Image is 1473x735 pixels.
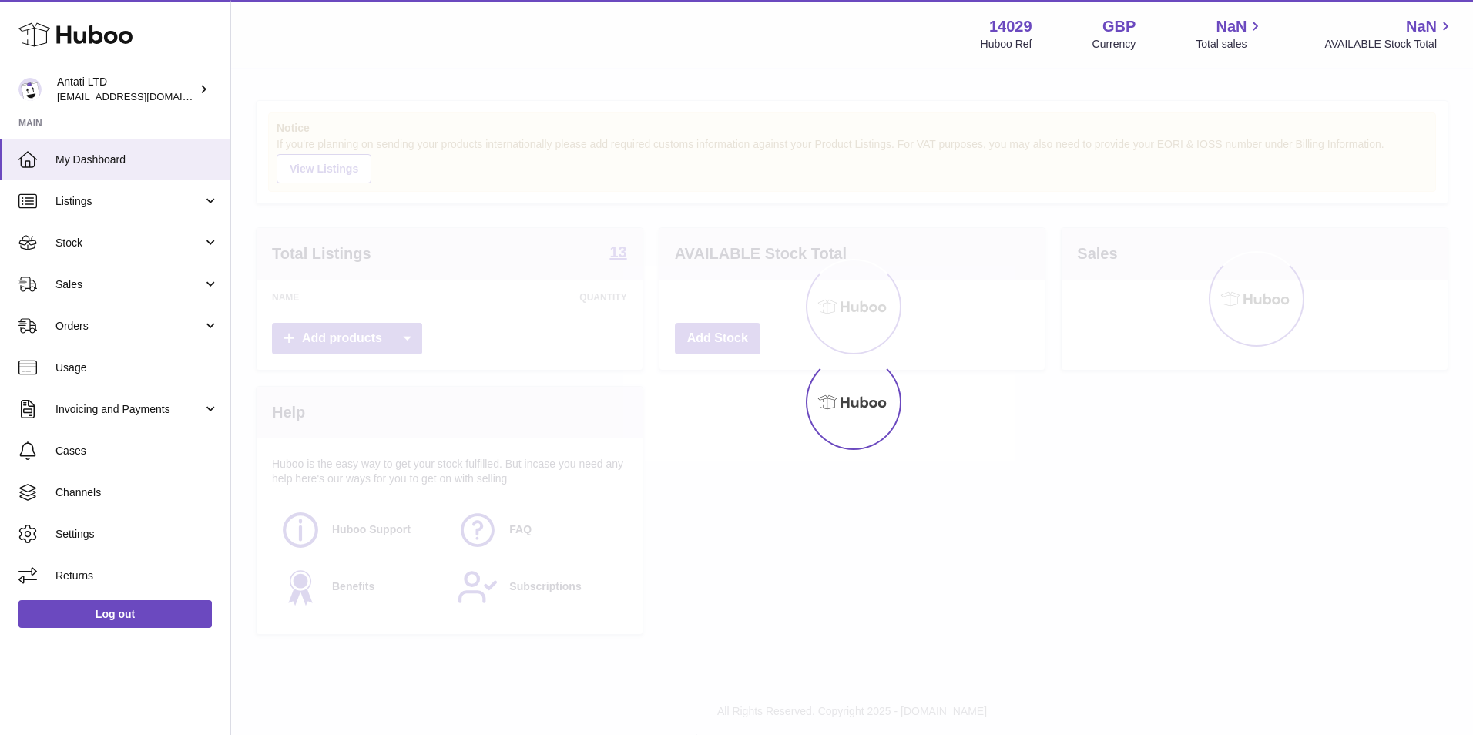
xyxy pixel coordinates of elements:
[1324,37,1455,52] span: AVAILABLE Stock Total
[989,16,1032,37] strong: 14029
[55,402,203,417] span: Invoicing and Payments
[18,78,42,101] img: internalAdmin-14029@internal.huboo.com
[55,319,203,334] span: Orders
[1196,37,1264,52] span: Total sales
[57,90,226,102] span: [EMAIL_ADDRESS][DOMAIN_NAME]
[55,153,219,167] span: My Dashboard
[1216,16,1247,37] span: NaN
[55,485,219,500] span: Channels
[981,37,1032,52] div: Huboo Ref
[55,527,219,542] span: Settings
[57,75,196,104] div: Antati LTD
[1102,16,1136,37] strong: GBP
[1406,16,1437,37] span: NaN
[55,361,219,375] span: Usage
[1196,16,1264,52] a: NaN Total sales
[18,600,212,628] a: Log out
[1324,16,1455,52] a: NaN AVAILABLE Stock Total
[55,194,203,209] span: Listings
[55,444,219,458] span: Cases
[1092,37,1136,52] div: Currency
[55,236,203,250] span: Stock
[55,277,203,292] span: Sales
[55,569,219,583] span: Returns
